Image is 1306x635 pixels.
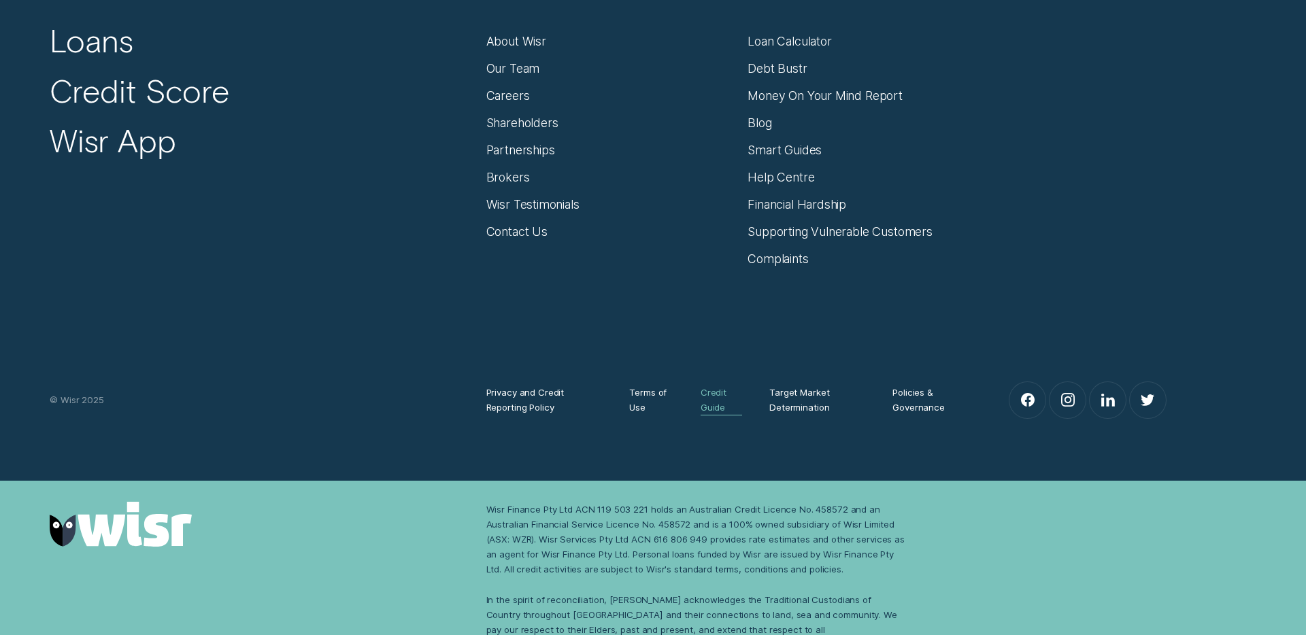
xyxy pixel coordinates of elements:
[50,121,175,160] a: Wisr App
[748,224,933,239] a: Supporting Vulnerable Customers
[748,61,807,76] a: Debt Bustr
[748,170,814,185] a: Help Centre
[486,34,546,49] a: About Wisr
[892,385,967,415] a: Policies & Governance
[1009,382,1045,418] a: Facebook
[50,502,192,547] img: Wisr
[50,71,229,111] a: Credit Score
[748,34,831,49] a: Loan Calculator
[748,88,903,103] a: Money On Your Mind Report
[1050,382,1086,418] a: Instagram
[50,21,133,61] a: Loans
[486,88,530,103] a: Careers
[1090,382,1126,418] a: LinkedIn
[1130,382,1166,418] a: Twitter
[486,385,603,415] a: Privacy and Credit Reporting Policy
[748,252,808,267] a: Complaints
[486,143,555,158] a: Partnerships
[629,385,673,415] a: Terms of Use
[748,116,771,131] a: Blog
[769,385,865,415] a: Target Market Determination
[486,116,558,131] a: Shareholders
[701,385,742,415] a: Credit Guide
[486,61,540,76] a: Our Team
[42,392,478,407] div: © Wisr 2025
[486,197,580,212] a: Wisr Testimonials
[748,197,846,212] a: Financial Hardship
[748,143,822,158] a: Smart Guides
[486,170,530,185] a: Brokers
[486,224,548,239] a: Contact Us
